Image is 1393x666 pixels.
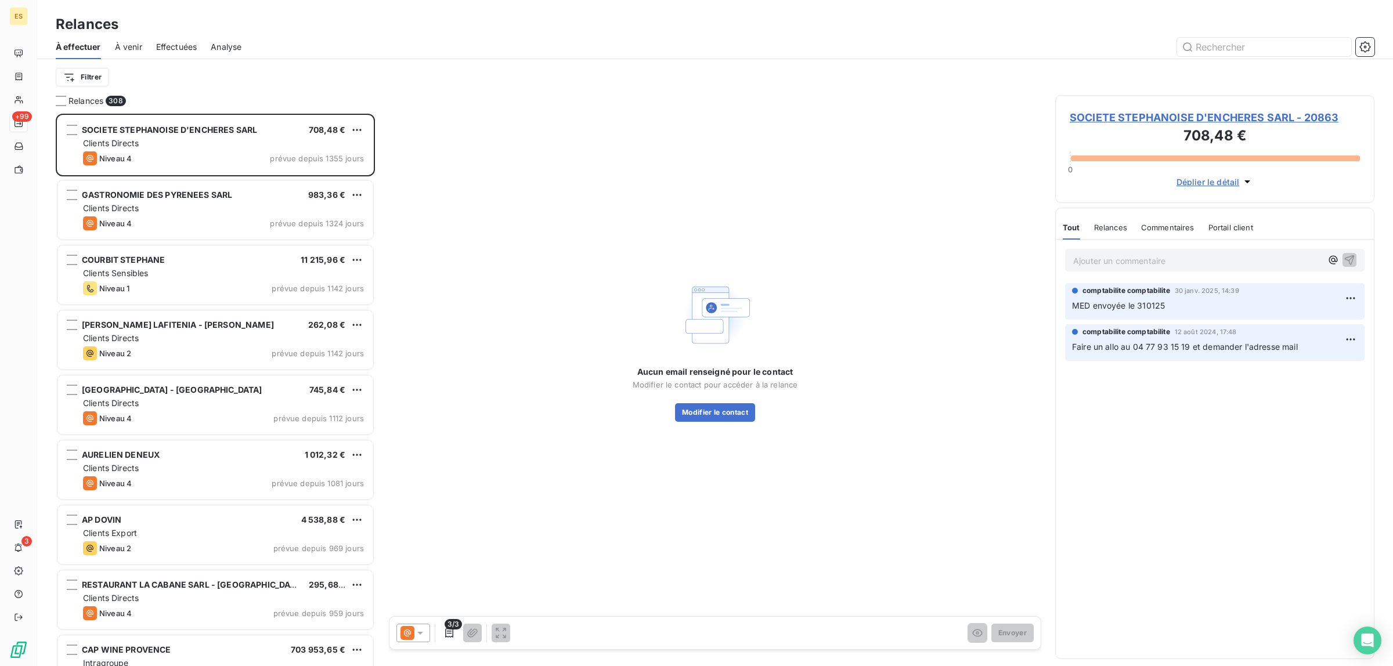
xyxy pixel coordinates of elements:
span: Niveau 2 [99,544,131,553]
span: Niveau 1 [99,284,129,293]
span: Niveau 4 [99,219,132,228]
button: Envoyer [991,624,1034,642]
span: Modifier le contact pour accéder à la relance [633,380,798,389]
span: 295,68 € [309,580,346,589]
span: [GEOGRAPHIC_DATA] - [GEOGRAPHIC_DATA] [82,385,262,394]
button: Déplier le détail [1173,175,1257,189]
span: Aucun email renseigné pour le contact [637,366,793,378]
span: 1 012,32 € [305,450,346,459]
span: COURBIT STEPHANE [82,255,165,265]
span: Effectuées [156,41,197,53]
span: 4 538,88 € [301,515,346,524]
span: 11 215,96 € [301,255,345,265]
span: AP DOVIN [82,515,121,524]
span: Faire un allo au 04 77 93 15 19 et demander l'adresse mail [1072,342,1298,352]
span: prévue depuis 1112 jours [273,414,364,423]
span: prévue depuis 1355 jours [270,154,364,163]
div: Open Intercom Messenger [1354,627,1381,654]
span: Clients Directs [83,593,139,603]
span: 30 janv. 2025, 14:39 [1175,287,1239,294]
img: Empty state [678,278,752,352]
h3: 708,48 € [1070,125,1360,149]
span: MED envoyée le 310125 [1072,301,1165,310]
span: GASTRONOMIE DES PYRENEES SARL [82,190,232,200]
span: Clients Directs [83,138,139,148]
span: Clients Directs [83,333,139,343]
span: Niveau 4 [99,479,132,488]
span: Niveau 4 [99,414,132,423]
span: prévue depuis 969 jours [273,544,364,553]
span: Clients Sensibles [83,268,149,278]
span: Niveau 4 [99,609,132,618]
span: 12 août 2024, 17:48 [1175,328,1237,335]
span: RESTAURANT LA CABANE SARL - [GEOGRAPHIC_DATA] [82,580,304,589]
span: 983,36 € [308,190,345,200]
button: Modifier le contact [675,403,755,422]
span: Déplier le détail [1177,176,1240,188]
span: 3/3 [445,619,462,629]
span: 745,84 € [309,385,345,394]
span: À venir [115,41,142,53]
span: À effectuer [56,41,101,53]
div: ES [9,7,28,26]
span: prévue depuis 1324 jours [270,219,364,228]
span: prévue depuis 1142 jours [272,349,364,358]
span: Clients Directs [83,463,139,473]
span: prévue depuis 1142 jours [272,284,364,293]
span: Relances [68,95,103,107]
span: Commentaires [1141,223,1194,232]
span: comptabilite comptabilite [1082,327,1170,337]
span: 0 [1068,165,1073,174]
span: comptabilite comptabilite [1082,285,1170,296]
span: SOCIETE STEPHANOISE D'ENCHERES SARL [82,125,257,135]
span: Clients Directs [83,203,139,213]
span: 708,48 € [309,125,345,135]
span: Clients Directs [83,398,139,408]
span: +99 [12,111,32,122]
span: [PERSON_NAME] LAFITENIA - [PERSON_NAME] [82,320,274,330]
span: 703 953,65 € [291,645,345,654]
span: 308 [106,96,125,106]
span: Niveau 4 [99,154,132,163]
img: Logo LeanPay [9,640,28,659]
h3: Relances [56,14,118,35]
span: 3 [21,536,32,546]
span: SOCIETE STEPHANOISE D'ENCHERES SARL - 20863 [1070,110,1360,125]
span: Analyse [211,41,241,53]
input: Rechercher [1177,38,1351,56]
span: Niveau 2 [99,349,131,358]
span: CAP WINE PROVENCE [82,645,171,654]
span: Relances [1094,223,1127,232]
span: AURELIEN DENEUX [82,450,160,459]
button: Filtrer [56,68,109,86]
span: prévue depuis 959 jours [273,609,364,618]
span: 262,08 € [308,320,345,330]
span: Portail client [1208,223,1253,232]
span: prévue depuis 1081 jours [272,479,364,488]
span: Clients Export [83,528,137,538]
span: Tout [1063,223,1080,232]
